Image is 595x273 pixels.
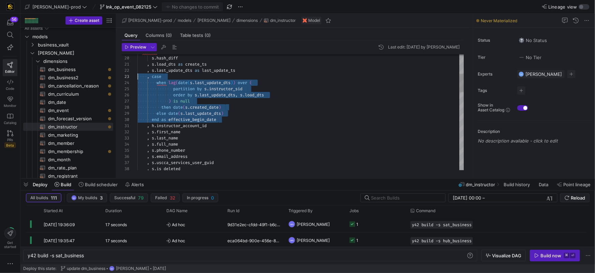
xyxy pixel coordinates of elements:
div: Press SPACE to select this row. [23,41,113,49]
button: update dm_businessMN[PERSON_NAME][DATE] [59,264,168,273]
span: dm_instructor​​​​​​​​​​ [48,123,105,131]
img: No tier [519,55,524,60]
div: Press SPACE to select this row. [23,82,113,90]
span: Jobs [349,208,359,213]
span: load_dts [157,62,176,67]
span: partition [173,86,195,92]
button: 56 [3,16,17,29]
span: y42 build -s sat_business [28,252,84,258]
span: ( [183,105,185,110]
span: Failed [155,195,167,200]
span: In progress [187,195,208,200]
div: Press SPACE to select this row. [23,73,113,82]
div: 32 [122,129,129,135]
div: Press SPACE to select this row. [23,147,113,155]
input: End datetime [486,195,531,201]
span: Experts [478,72,512,77]
span: All builds [30,195,48,200]
button: In progress0 [182,193,218,202]
div: Press SPACE to select this row. [23,139,113,147]
span: models [178,18,192,23]
div: 20 [122,55,129,61]
span: dm_cancellation_reason​​​​​​​​​​ [48,82,105,90]
a: Code [3,76,17,93]
span: [PERSON_NAME] [525,71,562,77]
span: [PERSON_NAME]-prod [128,18,172,23]
span: instructor_sid [209,86,242,92]
span: ( [250,80,252,85]
div: 1 [356,232,358,248]
button: lnk_op_event_082125 [98,2,159,11]
span: , [147,62,149,67]
a: dm_month​​​​​​​​​​ [23,155,113,164]
div: 38 [122,166,129,172]
span: . [154,141,157,147]
div: 1 [356,216,358,232]
span: instructor_account_id [157,123,207,128]
span: last_update_dts [185,111,221,116]
div: 35 [122,147,129,153]
div: TH [519,71,524,77]
span: lag [168,80,176,85]
a: dm_business2​​​​​​​​​​ [23,73,113,82]
span: update dm_business [67,266,105,271]
div: 22 [122,67,129,73]
span: dm_member​​​​​​​​​​ [48,139,105,147]
span: lnk_op_event_082125 [106,4,151,10]
span: last_update_dts [195,80,230,85]
span: Table tests [180,33,211,38]
div: Last edit: [DATE] by [PERSON_NAME] [388,45,460,50]
button: dm_instructor [262,16,297,25]
a: dm_event​​​​​​​​​​ [23,106,113,114]
a: dm_registrant​​​​​​​​​​ [23,172,113,180]
div: 56 [10,17,18,22]
button: No tierNo Tier [517,53,543,62]
span: order [173,92,185,98]
span: else [157,111,166,116]
span: Show in Asset Catalog [478,103,504,112]
span: s [152,55,154,61]
span: is [173,98,178,104]
span: Model [308,18,320,23]
span: . [154,129,157,135]
span: created_date [190,105,219,110]
a: dm_membership​​​​​​​​​​ [23,147,113,155]
span: . [242,92,245,98]
span: (0) [166,33,172,38]
span: dm_business​​​​​​​​​​ [48,66,105,73]
span: ( [176,80,178,85]
span: Deploy [33,182,47,187]
button: Build now⌘⏎ [530,250,580,261]
div: 37 [122,160,129,166]
span: My builds [78,195,97,200]
span: Visualize DAG [492,253,521,258]
span: [PERSON_NAME] [116,266,149,271]
span: s [204,86,207,92]
span: Point lineage [563,182,591,187]
span: s [152,148,154,153]
span: 32 [170,195,175,201]
span: Get started [4,241,16,249]
span: Never Materialized [481,18,517,23]
span: Build history [504,182,530,187]
span: s [152,154,154,159]
span: date [173,105,183,110]
span: , [147,129,149,135]
y42-duration: 17 seconds [105,222,127,227]
span: No Status [519,38,547,43]
div: eca064bd-900e-456e-8b8c-09d83aeee18d [223,232,284,248]
span: Columns [146,33,172,38]
span: [PERSON_NAME] [297,232,330,248]
div: Press SPACE to select this row. [23,114,113,123]
span: , [147,141,149,147]
span: ( [178,111,180,116]
span: (0) [205,33,211,38]
span: dm_forecast_version​​​​​​​​​​ [48,115,105,123]
span: Tier [478,55,512,60]
div: All assets [25,26,43,31]
span: full_name [157,141,178,147]
a: dm_instructor​​​​​​​​​​ [23,123,113,131]
span: by [197,86,202,92]
button: Data [536,179,553,190]
div: Press SPACE to select this row. [23,106,113,114]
